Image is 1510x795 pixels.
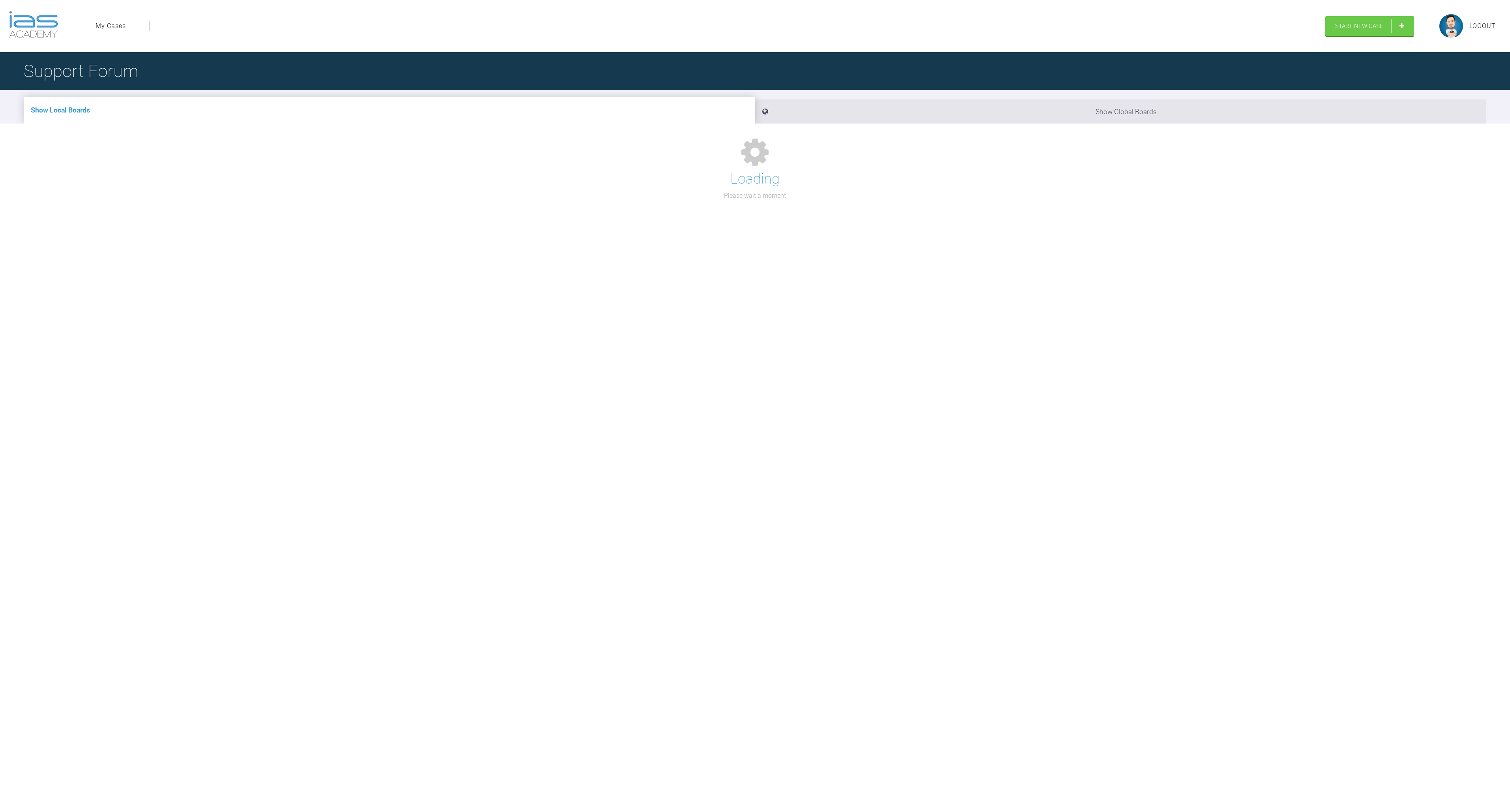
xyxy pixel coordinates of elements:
[24,57,138,85] h1: Support Forum
[1325,16,1414,36] a: Start New Case
[730,168,780,191] h1: Loading
[755,99,1487,124] li: Show Global Boards
[1439,14,1463,38] img: profile.png
[724,191,786,201] p: Please wait a moment
[1469,21,1496,31] a: Logout
[24,97,755,124] li: Show Local Boards
[1335,22,1383,30] span: Start New Case
[96,21,126,31] a: My Cases
[9,11,58,38] img: logo-light.3e3ef733.png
